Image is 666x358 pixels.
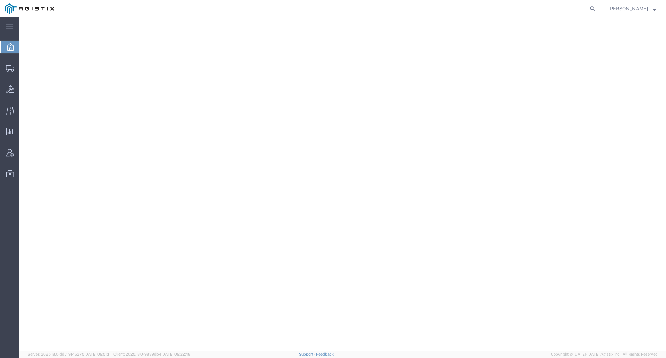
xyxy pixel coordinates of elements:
[5,3,54,14] img: logo
[608,5,656,13] button: [PERSON_NAME]
[608,5,648,13] span: Andrew Wacyra
[19,17,666,351] iframe: FS Legacy Container
[113,352,190,356] span: Client: 2025.18.0-9839db4
[84,352,110,356] span: [DATE] 09:51:11
[299,352,316,356] a: Support
[551,351,658,357] span: Copyright © [DATE]-[DATE] Agistix Inc., All Rights Reserved
[28,352,110,356] span: Server: 2025.18.0-dd719145275
[316,352,334,356] a: Feedback
[161,352,190,356] span: [DATE] 09:32:48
